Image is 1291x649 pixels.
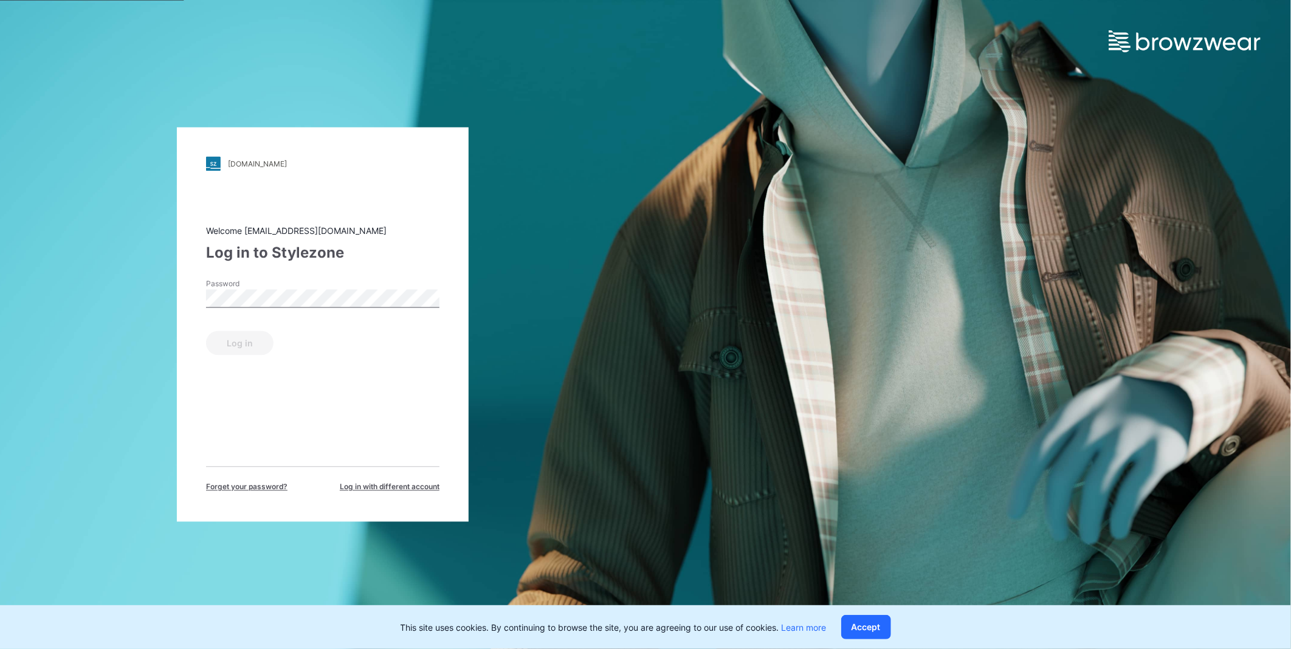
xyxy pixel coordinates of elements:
[206,279,291,290] label: Password
[782,622,827,633] a: Learn more
[1109,30,1261,52] img: browzwear-logo.e42bd6dac1945053ebaf764b6aa21510.svg
[206,242,439,264] div: Log in to Stylezone
[228,159,287,168] div: [DOMAIN_NAME]
[841,615,891,639] button: Accept
[401,621,827,634] p: This site uses cookies. By continuing to browse the site, you are agreeing to our use of cookies.
[206,482,287,493] span: Forget your password?
[206,225,439,238] div: Welcome [EMAIL_ADDRESS][DOMAIN_NAME]
[206,157,221,171] img: stylezone-logo.562084cfcfab977791bfbf7441f1a819.svg
[340,482,439,493] span: Log in with different account
[206,157,439,171] a: [DOMAIN_NAME]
